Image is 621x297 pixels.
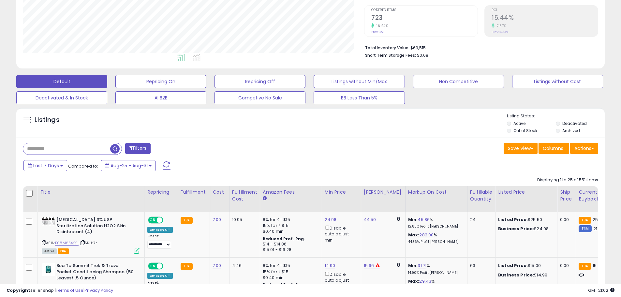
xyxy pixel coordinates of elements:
[149,263,157,269] span: ON
[419,232,434,238] a: 282.00
[232,189,257,202] div: Fulfillment Cost
[492,8,598,12] span: ROI
[147,227,173,233] div: Amazon AI *
[579,225,591,232] small: FBM
[498,263,552,269] div: $15.00
[593,216,602,223] span: 25.5
[147,273,173,279] div: Amazon AI *
[35,115,60,125] h5: Listings
[111,162,148,169] span: Aug-25 - Aug-31
[507,113,605,119] p: Listing States:
[498,272,552,278] div: $14.99
[364,262,374,269] a: 15.96
[579,263,591,270] small: FBA
[16,91,107,104] button: Deactivated & In Stock
[513,128,537,133] label: Out of Stock
[408,232,420,238] b: Max:
[371,8,478,12] span: Ordered Items
[232,217,255,223] div: 10.95
[498,226,552,232] div: $24.98
[495,23,506,28] small: 7.67%
[181,189,207,196] div: Fulfillment
[214,75,305,88] button: Repricing Off
[181,217,193,224] small: FBA
[562,121,587,126] label: Deactivated
[213,216,221,223] a: 7.00
[408,216,418,223] b: Min:
[543,145,563,152] span: Columns
[512,75,603,88] button: Listings without Cost
[23,160,67,171] button: Last 7 Days
[562,128,580,133] label: Archived
[149,217,157,223] span: ON
[408,240,462,244] p: 44.36% Profit [PERSON_NAME]
[498,226,534,232] b: Business Price:
[365,43,593,51] li: $69,515
[162,263,173,269] span: OFF
[498,216,528,223] b: Listed Price:
[325,271,356,290] div: Disable auto adjust min
[413,75,504,88] button: Non Competitive
[513,121,525,126] label: Active
[33,162,59,169] span: Last 7 Days
[579,217,591,224] small: FBA
[325,224,356,243] div: Disable auto adjust min
[492,14,598,23] h2: 15.44%
[417,52,428,58] span: $0.68
[181,263,193,270] small: FBA
[418,216,430,223] a: 45.86
[16,75,107,88] button: Default
[374,23,388,28] small: 16.24%
[371,14,478,23] h2: 723
[115,91,206,104] button: AI B2B
[539,143,569,154] button: Columns
[263,229,317,234] div: $0.40 min
[55,240,79,246] a: B08M654KKJ
[80,240,97,245] span: | SKU: 7r
[56,287,83,293] a: Terms of Use
[68,163,98,169] span: Compared to:
[504,143,538,154] button: Save View
[42,217,140,253] div: ASIN:
[263,269,317,275] div: 15% for > $15
[56,263,136,283] b: Sea To Summit Trek & Travel Pocket Conditioning Shampoo (50 Leaves/ .5 Ounce)
[101,160,156,171] button: Aug-25 - Aug-31
[263,275,317,281] div: $0.40 min
[263,236,305,242] b: Reduced Prof. Rng.
[263,217,317,223] div: 8% for <= $15
[498,217,552,223] div: $25.50
[492,30,508,34] small: Prev: 14.34%
[162,217,173,223] span: OFF
[42,263,55,276] img: 319uvUw23cL._SL40_.jpg
[408,271,462,275] p: 14.90% Profit [PERSON_NAME]
[560,189,573,202] div: Ship Price
[314,75,405,88] button: Listings without Min/Max
[325,216,337,223] a: 24.98
[408,217,462,229] div: %
[408,189,465,196] div: Markup on Cost
[364,189,403,196] div: [PERSON_NAME]
[470,189,493,202] div: Fulfillable Quantity
[263,263,317,269] div: 8% for <= $15
[371,30,384,34] small: Prev: 622
[56,217,136,237] b: [MEDICAL_DATA] 3% USP Sterilization Solution H2O2 Skin Disinfectant (4)
[537,177,598,183] div: Displaying 1 to 25 of 551 items
[42,248,57,254] span: All listings currently available for purchase on Amazon
[42,217,55,225] img: 41zen30Fv5L._SL40_.jpg
[325,262,335,269] a: 14.90
[147,189,175,196] div: Repricing
[408,262,418,269] b: Min:
[84,287,113,293] a: Privacy Policy
[405,186,467,212] th: The percentage added to the cost of goods (COGS) that forms the calculator for Min & Max prices.
[560,217,571,223] div: 0.00
[560,263,571,269] div: 0.00
[570,143,598,154] button: Actions
[588,287,614,293] span: 2025-09-8 21:02 GMT
[365,52,416,58] b: Short Term Storage Fees:
[365,45,409,51] b: Total Inventory Value:
[7,287,30,293] strong: Copyright
[593,226,604,232] span: 21.98
[408,224,462,229] p: 12.85% Profit [PERSON_NAME]
[364,216,376,223] a: 44.50
[7,288,113,294] div: seller snap | |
